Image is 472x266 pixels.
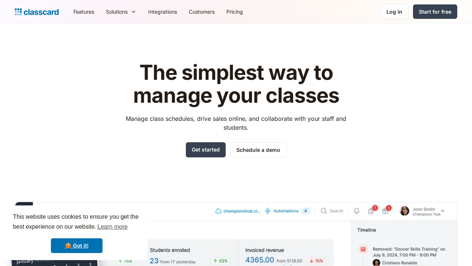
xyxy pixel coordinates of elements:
[183,3,221,20] a: Customers
[142,3,183,20] a: Integrations
[100,3,142,20] div: Solutions
[15,7,59,17] a: home
[386,8,402,16] div: Log in
[413,4,457,19] a: Start for free
[119,61,353,107] h1: The simplest way to manage your classes
[221,3,249,20] a: Pricing
[119,114,353,132] p: Manage class schedules, drive sales online, and collaborate with your staff and students.
[419,8,451,16] div: Start for free
[96,221,129,232] a: learn more about cookies
[13,212,140,232] span: This website uses cookies to ensure you get the best experience on our website.
[380,4,409,19] a: Log in
[106,8,128,16] div: Solutions
[6,205,147,260] div: cookieconsent
[67,3,100,20] a: Features
[186,142,226,157] a: Get started
[230,142,287,157] a: Schedule a demo
[51,238,103,253] a: dismiss cookie message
